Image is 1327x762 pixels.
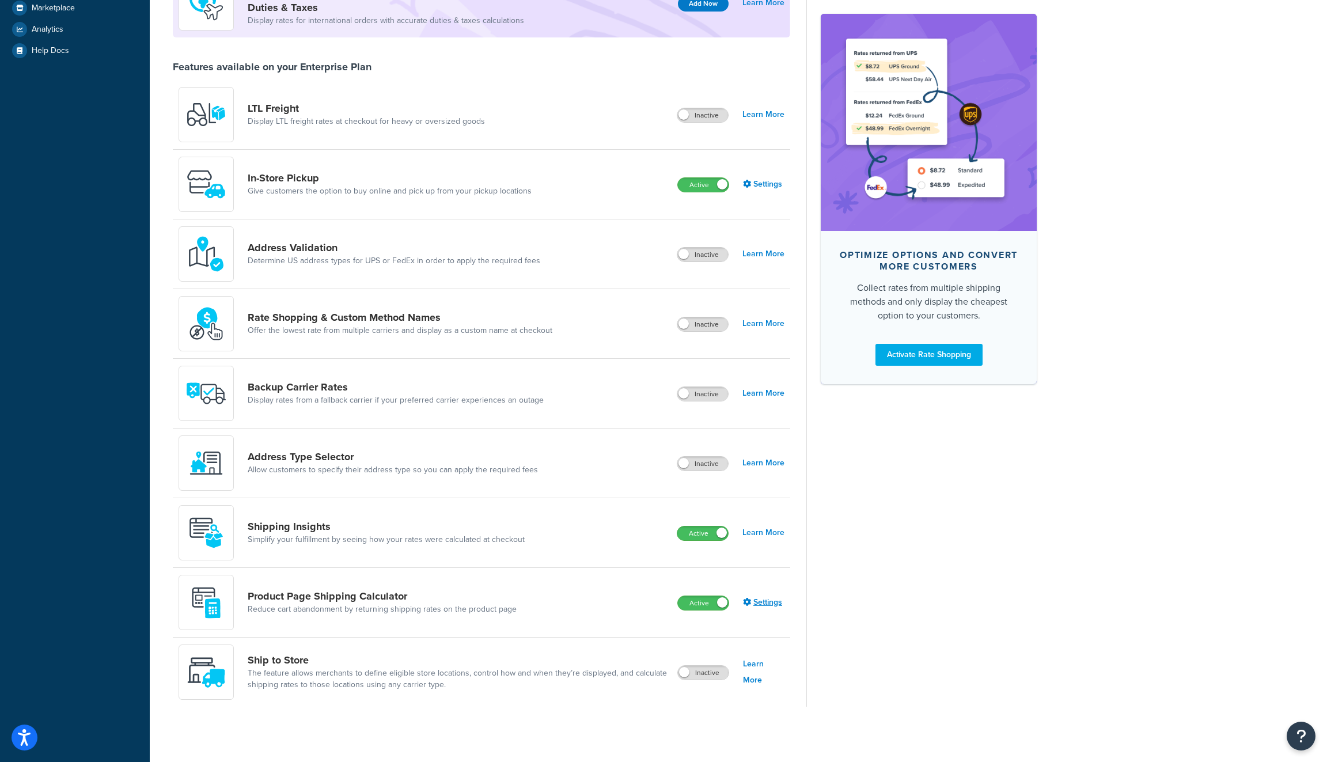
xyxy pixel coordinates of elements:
[186,443,226,483] img: wNXZ4XiVfOSSwAAAABJRU5ErkJggg==
[186,373,226,414] img: icon-duo-feat-backup-carrier-4420b188.png
[677,317,728,331] label: Inactive
[677,108,728,122] label: Inactive
[248,325,552,336] a: Offer the lowest rate from multiple carriers and display as a custom name at checkout
[32,25,63,35] span: Analytics
[248,654,668,666] a: Ship to Store
[248,464,538,476] a: Allow customers to specify their address type so you can apply the required fees
[248,520,525,533] a: Shipping Insights
[186,164,226,204] img: wfgcfpwTIucLEAAAAASUVORK5CYII=
[186,304,226,344] img: icon-duo-feat-rate-shopping-ecdd8bed.png
[186,582,226,623] img: +D8d0cXZM7VpdAAAAAElFTkSuQmCC
[742,316,784,332] a: Learn More
[32,3,75,13] span: Marketplace
[678,596,729,610] label: Active
[248,311,552,324] a: Rate Shopping & Custom Method Names
[186,234,226,274] img: kIG8fy0lQAAAABJRU5ErkJggg==
[248,668,668,691] a: The feature allows merchants to define eligible store locations, control how and when they’re dis...
[248,116,485,127] a: Display LTL freight rates at checkout for heavy or oversized goods
[248,590,517,602] a: Product Page Shipping Calculator
[839,280,1018,322] div: Collect rates from multiple shipping methods and only display the cheapest option to your customers.
[743,176,784,192] a: Settings
[248,395,544,406] a: Display rates from a fallback carrier if your preferred carrier experiences an outage
[742,107,784,123] a: Learn More
[248,15,524,26] a: Display rates for international orders with accurate duties & taxes calculations
[1287,722,1315,750] button: Open Resource Center
[248,102,485,115] a: LTL Freight
[248,450,538,463] a: Address Type Selector
[186,513,226,553] img: Acw9rhKYsOEjAAAAAElFTkSuQmCC
[742,246,784,262] a: Learn More
[248,604,517,615] a: Reduce cart abandonment by returning shipping rates on the product page
[677,457,728,471] label: Inactive
[742,455,784,471] a: Learn More
[248,534,525,545] a: Simplify your fulfillment by seeing how your rates were calculated at checkout
[839,249,1018,272] div: Optimize options and convert more customers
[248,241,540,254] a: Address Validation
[9,40,141,61] a: Help Docs
[248,185,532,197] a: Give customers the option to buy online and pick up from your pickup locations
[743,594,784,611] a: Settings
[875,343,983,365] a: Activate Rate Shopping
[9,19,141,40] a: Analytics
[248,255,540,267] a: Determine US address types for UPS or FedEx in order to apply the required fees
[677,387,728,401] label: Inactive
[248,1,524,14] a: Duties & Taxes
[186,94,226,135] img: y79ZsPf0fXUFUhFXDzUgf+ktZg5F2+ohG75+v3d2s1D9TjoU8PiyCIluIjV41seZevKCRuEjTPPOKHJsQcmKCXGdfprl3L4q7...
[248,172,532,184] a: In-Store Pickup
[838,31,1019,213] img: feature-image-rateshop-7084cbbcb2e67ef1d54c2e976f0e592697130d5817b016cf7cc7e13314366067.png
[186,652,226,692] img: icon-duo-feat-ship-to-store-7c4d6248.svg
[677,248,728,261] label: Inactive
[677,526,728,540] label: Active
[173,60,371,73] div: Features available on your Enterprise Plan
[678,178,729,192] label: Active
[678,666,729,680] label: Inactive
[743,656,784,688] a: Learn More
[742,525,784,541] a: Learn More
[248,381,544,393] a: Backup Carrier Rates
[742,385,784,401] a: Learn More
[32,46,69,56] span: Help Docs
